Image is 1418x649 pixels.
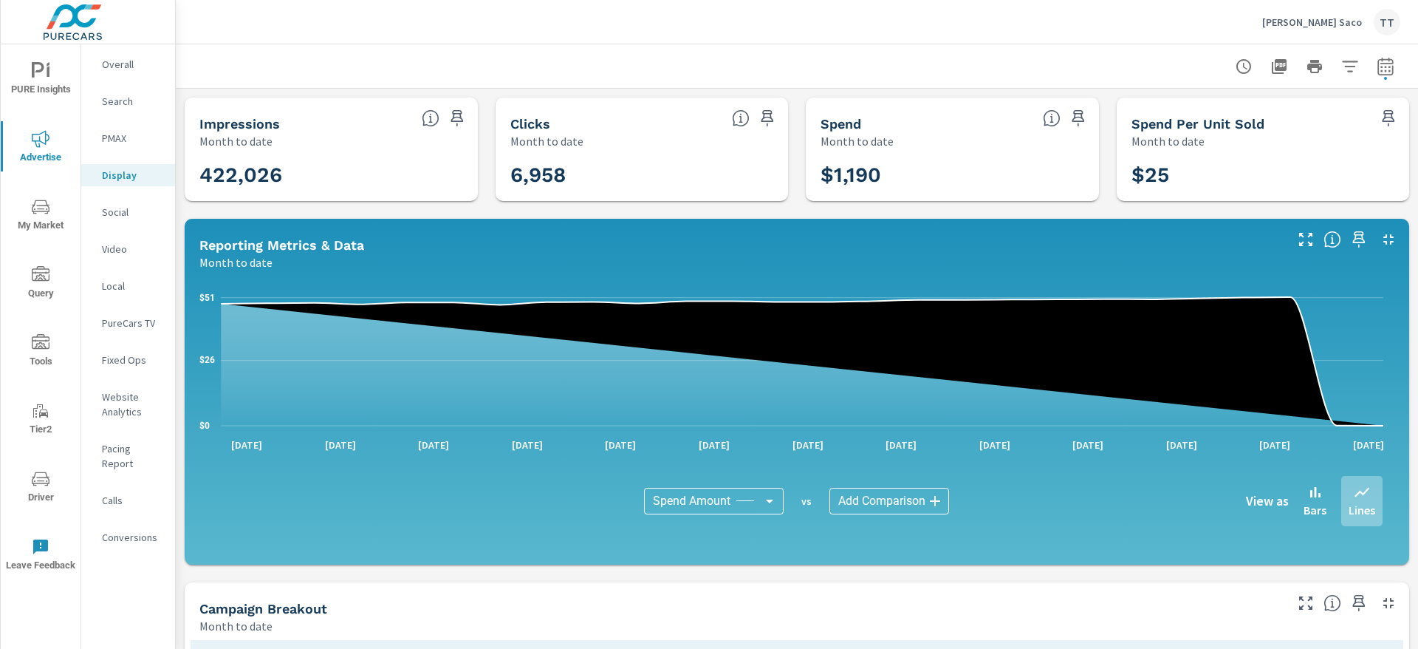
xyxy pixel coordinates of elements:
[81,312,175,334] div: PureCars TV
[445,106,469,130] span: Save this to your personalized report
[1343,438,1394,452] p: [DATE]
[821,132,894,150] p: Month to date
[821,163,1084,188] h3: $1,190
[102,168,163,183] p: Display
[821,116,861,132] h5: Spend
[1300,52,1329,81] button: Print Report
[1377,106,1400,130] span: Save this to your personalized report
[1323,594,1341,612] span: This is a summary of Display performance results by campaign. Each column can be sorted.
[1131,132,1205,150] p: Month to date
[422,109,439,127] span: The number of times an ad was shown on your behalf.
[5,538,76,574] span: Leave Feedback
[1294,591,1318,615] button: Make Fullscreen
[1066,106,1090,130] span: Save this to your personalized report
[5,130,76,166] span: Advertise
[102,316,163,330] p: PureCars TV
[595,438,646,452] p: [DATE]
[102,94,163,109] p: Search
[1323,231,1341,248] span: Understand Display data over time and see how metrics compare to each other.
[102,205,163,220] p: Social
[5,198,76,234] span: My Market
[199,421,210,431] text: $0
[5,334,76,370] span: Tools
[829,488,949,514] div: Add Comparison
[1371,52,1400,81] button: Select Date Range
[81,201,175,223] div: Social
[408,438,459,452] p: [DATE]
[510,163,774,188] h3: 6,958
[5,470,76,506] span: Driver
[1264,52,1294,81] button: "Export Report to PDF"
[653,494,730,509] span: Spend Amount
[81,164,175,186] div: Display
[1335,52,1365,81] button: Apply Filters
[1262,16,1362,29] p: [PERSON_NAME] Saco
[199,355,215,365] text: $26
[875,438,927,452] p: [DATE]
[81,349,175,371] div: Fixed Ops
[81,438,175,475] div: Pacing Report
[1347,228,1371,251] span: Save this to your personalized report
[782,438,834,452] p: [DATE]
[199,132,273,150] p: Month to date
[102,353,163,367] p: Fixed Ops
[1156,438,1208,452] p: [DATE]
[199,601,327,616] h5: Campaign Breakout
[1377,591,1400,615] button: Minimize Widget
[1249,438,1301,452] p: [DATE]
[81,127,175,149] div: PMAX
[81,53,175,75] div: Overall
[102,57,163,72] p: Overall
[81,90,175,112] div: Search
[5,62,76,98] span: PURE Insights
[688,438,740,452] p: [DATE]
[102,493,163,508] p: Calls
[5,402,76,438] span: Tier2
[1131,116,1264,132] h5: Spend Per Unit Sold
[1062,438,1114,452] p: [DATE]
[732,109,750,127] span: The number of times an ad was clicked by a consumer.
[81,386,175,423] div: Website Analytics
[102,131,163,146] p: PMAX
[1246,494,1289,509] h6: View as
[199,163,463,188] h3: 422,026
[1347,591,1371,615] span: Save this to your personalized report
[199,293,215,303] text: $51
[644,488,784,514] div: Spend Amount
[102,242,163,256] p: Video
[102,441,163,471] p: Pacing Report
[315,438,366,452] p: [DATE]
[1131,163,1395,188] h3: $25
[1377,228,1400,251] button: Minimize Widget
[102,390,163,419] p: Website Analytics
[81,526,175,548] div: Conversions
[1304,501,1326,519] p: Bars
[81,489,175,512] div: Calls
[199,254,273,271] p: Month to date
[5,266,76,302] span: Query
[199,116,280,132] h5: Impressions
[510,132,583,150] p: Month to date
[81,238,175,260] div: Video
[1,44,81,588] div: nav menu
[1349,501,1375,519] p: Lines
[969,438,1021,452] p: [DATE]
[1294,228,1318,251] button: Make Fullscreen
[838,494,925,509] span: Add Comparison
[501,438,553,452] p: [DATE]
[510,116,550,132] h5: Clicks
[81,275,175,297] div: Local
[199,617,273,635] p: Month to date
[1374,9,1400,35] div: TT
[221,438,273,452] p: [DATE]
[756,106,779,130] span: Save this to your personalized report
[784,495,829,508] p: vs
[1043,109,1061,127] span: The amount of money spent on advertising during the period.
[102,530,163,545] p: Conversions
[199,237,364,253] h5: Reporting Metrics & Data
[102,279,163,293] p: Local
